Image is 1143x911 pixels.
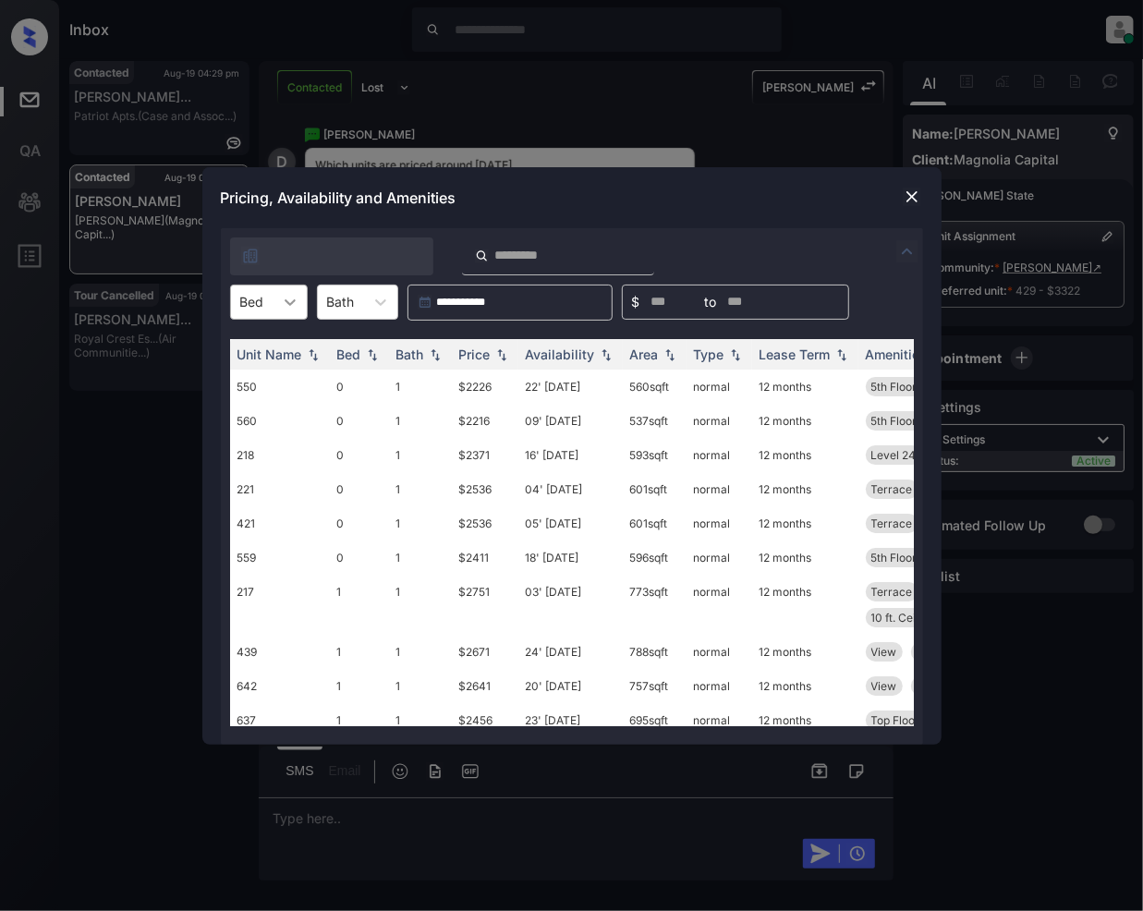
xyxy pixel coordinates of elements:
td: 1 [389,438,452,472]
td: normal [687,703,752,737]
td: 560 sqft [623,370,687,404]
td: normal [687,370,752,404]
td: 1 [389,404,452,438]
td: 12 months [752,575,858,635]
span: 5th Floor [871,380,918,394]
td: 03' [DATE] [518,575,623,635]
div: Lease Term [760,346,831,362]
td: 1 [330,669,389,703]
span: View [871,679,897,693]
td: 1 [389,472,452,506]
td: $2456 [452,703,518,737]
td: 09' [DATE] [518,404,623,438]
td: normal [687,438,752,472]
div: Area [630,346,659,362]
div: Bath [396,346,424,362]
td: 695 sqft [623,703,687,737]
td: 0 [330,506,389,541]
img: icon-zuma [241,247,260,265]
td: $2671 [452,635,518,669]
img: sorting [597,347,615,360]
td: 1 [330,703,389,737]
td: 596 sqft [623,541,687,575]
span: View [871,645,897,659]
img: icon-zuma [896,240,918,262]
div: Amenities [866,346,928,362]
span: Terrace [871,482,913,496]
td: normal [687,506,752,541]
td: $2641 [452,669,518,703]
td: 12 months [752,669,858,703]
td: 537 sqft [623,404,687,438]
td: 559 [230,541,330,575]
td: 22' [DATE] [518,370,623,404]
span: 5th Floor [871,551,918,565]
td: $2226 [452,370,518,404]
td: normal [687,472,752,506]
span: Terrace [871,585,913,599]
span: Terrace [871,516,913,530]
img: sorting [726,347,745,360]
span: Top Floor [871,713,920,727]
td: $2751 [452,575,518,635]
img: sorting [363,347,382,360]
td: 12 months [752,370,858,404]
td: 601 sqft [623,472,687,506]
td: 0 [330,438,389,472]
td: 0 [330,404,389,438]
td: 05' [DATE] [518,506,623,541]
td: normal [687,635,752,669]
td: 560 [230,404,330,438]
td: normal [687,404,752,438]
td: 439 [230,635,330,669]
td: 1 [389,635,452,669]
td: 773 sqft [623,575,687,635]
td: 12 months [752,506,858,541]
td: 601 sqft [623,506,687,541]
td: $2536 [452,472,518,506]
td: 218 [230,438,330,472]
td: 1 [389,575,452,635]
td: 217 [230,575,330,635]
img: icon-zuma [475,248,489,264]
img: sorting [833,347,851,360]
td: $2371 [452,438,518,472]
img: sorting [304,347,322,360]
td: normal [687,575,752,635]
td: 04' [DATE] [518,472,623,506]
span: to [705,292,717,312]
img: sorting [492,347,511,360]
td: 12 months [752,541,858,575]
td: 1 [389,541,452,575]
td: 1 [389,703,452,737]
td: normal [687,541,752,575]
td: 0 [330,370,389,404]
td: 757 sqft [623,669,687,703]
td: $2216 [452,404,518,438]
td: 23' [DATE] [518,703,623,737]
td: 550 [230,370,330,404]
td: 12 months [752,438,858,472]
td: 637 [230,703,330,737]
div: Type [694,346,724,362]
div: Availability [526,346,595,362]
span: 5th Floor [871,414,918,428]
td: 12 months [752,472,858,506]
td: 1 [389,506,452,541]
td: 0 [330,472,389,506]
img: close [903,188,921,206]
td: 0 [330,541,389,575]
td: 421 [230,506,330,541]
td: 24' [DATE] [518,635,623,669]
img: sorting [426,347,444,360]
td: 12 months [752,703,858,737]
div: Price [459,346,491,362]
td: $2411 [452,541,518,575]
span: 10 ft. Ceilings [871,611,941,625]
td: 642 [230,669,330,703]
td: 1 [330,635,389,669]
td: 1 [330,575,389,635]
td: 1 [389,370,452,404]
td: 788 sqft [623,635,687,669]
td: 18' [DATE] [518,541,623,575]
